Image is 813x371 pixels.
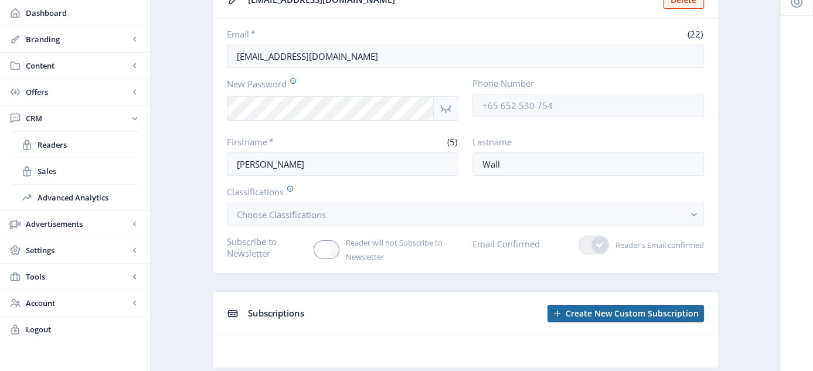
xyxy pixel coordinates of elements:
[472,77,695,89] label: Phone Number
[237,209,326,220] span: Choose Classifications
[12,185,138,210] a: Advanced Analytics
[472,152,704,176] input: Enter reader’s lastname
[472,94,704,117] input: +65 652 530 754
[472,236,540,252] label: Email Confirmed
[12,158,138,184] a: Sales
[434,96,458,121] nb-icon: Show password
[227,136,338,148] label: Firstname
[609,238,704,252] span: Reader's Email confirmed
[227,203,704,226] button: Choose Classifications
[547,305,704,322] button: Create New Custom Subscription
[26,218,129,230] span: Advertisements
[26,244,129,256] span: Settings
[26,86,129,98] span: Offers
[227,236,305,259] label: Subscribe to Newsletter
[248,307,304,319] span: Subscriptions
[472,136,695,148] label: Lastname
[540,305,704,322] a: New page
[212,291,719,369] app-collection-view: Subscriptions
[26,324,141,335] span: Logout
[38,139,138,151] span: Readers
[26,297,129,309] span: Account
[26,33,129,45] span: Branding
[227,152,458,176] input: Enter reader’s firstname
[445,136,458,148] span: (5)
[686,28,704,40] span: (22)
[227,45,704,68] input: Enter reader’s email
[38,192,138,203] span: Advanced Analytics
[26,7,141,19] span: Dashboard
[227,28,461,40] label: Email
[339,236,458,264] span: Reader will not Subscribe to Newsletter
[227,77,449,90] label: New Password
[12,132,138,158] a: Readers
[38,165,138,177] span: Sales
[227,185,695,198] label: Classifications
[566,309,699,318] span: Create New Custom Subscription
[26,60,129,72] span: Content
[26,113,129,124] span: CRM
[26,271,129,282] span: Tools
